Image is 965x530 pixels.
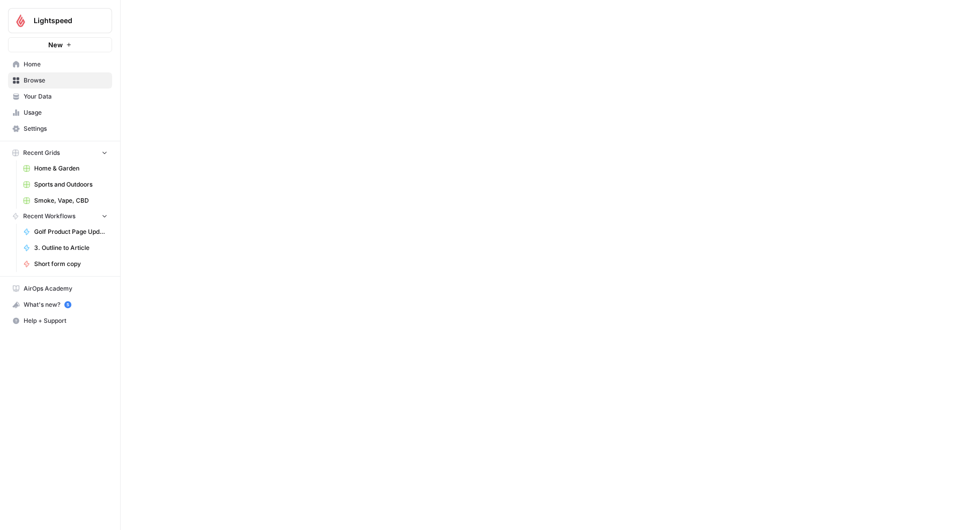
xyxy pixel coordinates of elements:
button: What's new? 5 [8,297,112,313]
button: New [8,37,112,52]
a: 3. Outline to Article [19,240,112,256]
a: Sports and Outdoors [19,176,112,193]
button: Help + Support [8,313,112,329]
a: Home [8,56,112,72]
button: Workspace: Lightspeed [8,8,112,33]
span: 3. Outline to Article [34,243,108,252]
span: Browse [24,76,108,85]
span: Lightspeed [34,16,94,26]
img: Lightspeed Logo [12,12,30,30]
span: Recent Grids [23,148,60,157]
a: Home & Garden [19,160,112,176]
span: Home & Garden [34,164,108,173]
a: 5 [64,301,71,308]
span: Settings [24,124,108,133]
div: What's new? [9,297,112,312]
span: AirOps Academy [24,284,108,293]
span: Short form copy [34,259,108,269]
button: Recent Grids [8,145,112,160]
a: AirOps Academy [8,281,112,297]
a: Your Data [8,89,112,105]
span: Golf Product Page Update [34,227,108,236]
span: New [48,40,63,50]
span: Home [24,60,108,69]
span: Usage [24,108,108,117]
a: Smoke, Vape, CBD [19,193,112,209]
span: Your Data [24,92,108,101]
button: Recent Workflows [8,209,112,224]
a: Usage [8,105,112,121]
span: Smoke, Vape, CBD [34,196,108,205]
a: Short form copy [19,256,112,272]
span: Recent Workflows [23,212,75,221]
span: Sports and Outdoors [34,180,108,189]
span: Help + Support [24,316,108,325]
a: Browse [8,72,112,89]
text: 5 [66,302,69,307]
a: Golf Product Page Update [19,224,112,240]
a: Settings [8,121,112,137]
